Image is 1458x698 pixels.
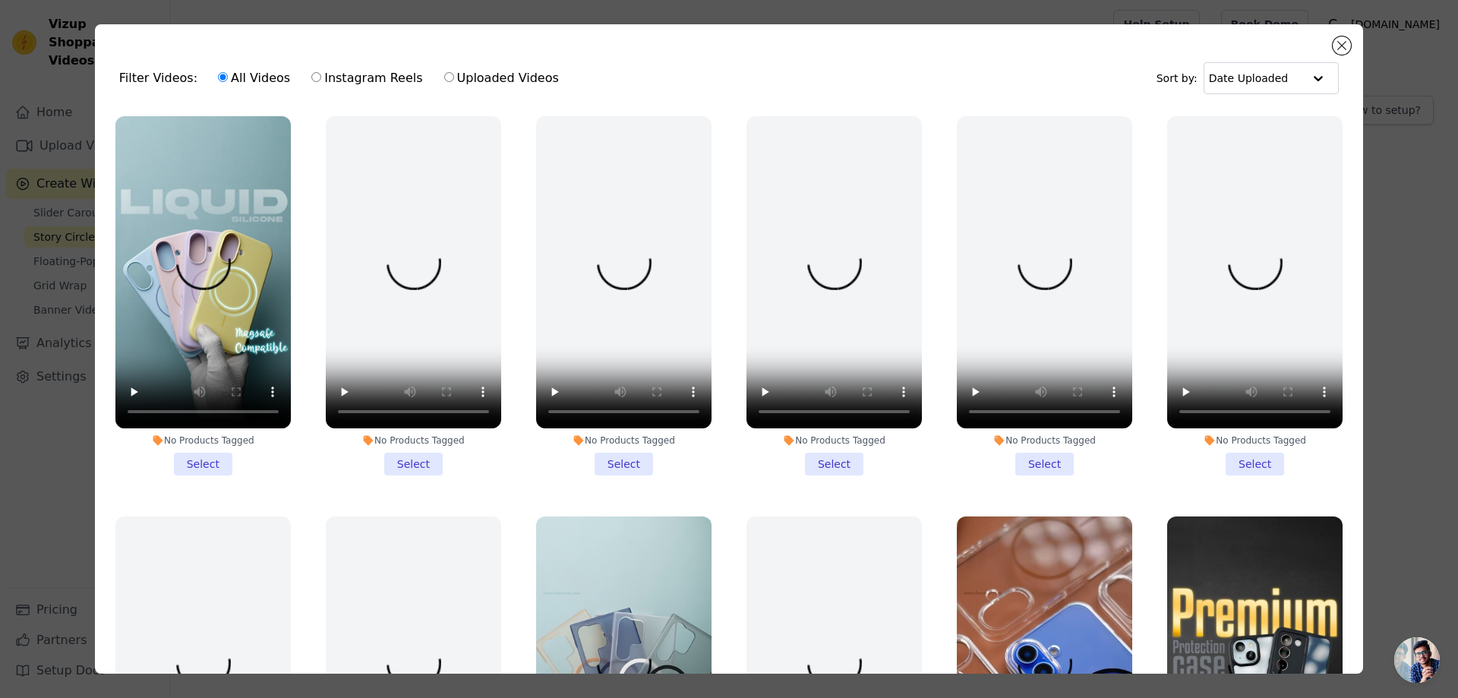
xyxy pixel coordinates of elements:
[119,61,567,96] div: Filter Videos:
[1333,36,1351,55] button: Close modal
[326,434,501,447] div: No Products Tagged
[746,434,922,447] div: No Products Tagged
[311,68,423,88] label: Instagram Reels
[443,68,560,88] label: Uploaded Videos
[1157,62,1340,94] div: Sort by:
[1394,637,1440,683] div: Open chat
[1167,434,1343,447] div: No Products Tagged
[115,434,291,447] div: No Products Tagged
[536,434,712,447] div: No Products Tagged
[217,68,291,88] label: All Videos
[957,434,1132,447] div: No Products Tagged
